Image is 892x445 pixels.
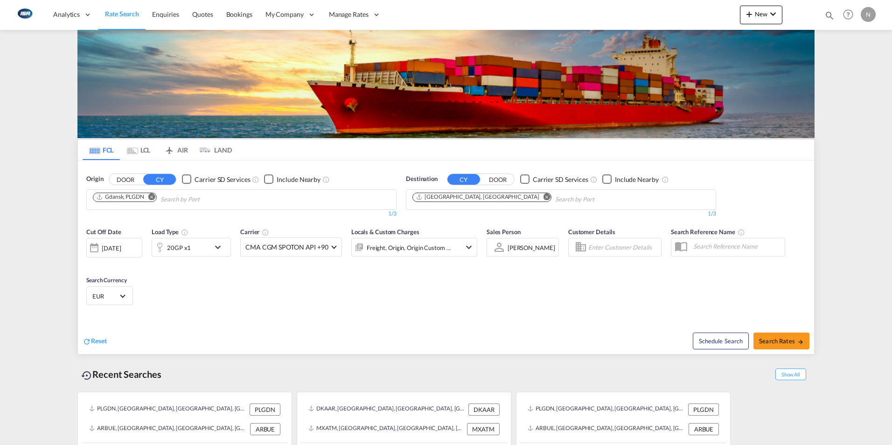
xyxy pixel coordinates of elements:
div: Recent Searches [77,364,165,385]
div: Help [840,7,861,23]
div: DKAAR [468,403,500,416]
md-tab-item: LAND [195,139,232,160]
div: 1/3 [86,210,397,218]
div: ARBUE, Buenos Aires, Argentina, South America, Americas [89,423,248,435]
md-datepicker: Select [86,257,93,269]
span: New [744,10,779,18]
div: N [861,7,876,22]
input: Search Reference Name [689,239,785,253]
md-icon: Unchecked: Ignores neighbouring ports when fetching rates.Checked : Includes neighbouring ports w... [662,176,669,183]
span: Sales Person [487,228,521,236]
div: PLGDN, Gdansk, Poland, Eastern Europe , Europe [528,403,686,416]
md-icon: The selected Trucker/Carrierwill be displayed in the rate results If the rates are from another f... [262,229,269,236]
button: CY [143,174,176,185]
span: Search Reference Name [671,228,745,236]
span: Enquiries [152,10,179,18]
button: icon-plus 400-fgNewicon-chevron-down [740,6,782,24]
span: My Company [265,10,304,19]
md-icon: icon-chevron-down [767,8,779,20]
md-icon: icon-plus 400-fg [744,8,755,20]
button: Remove [537,193,551,202]
div: PLGDN [250,403,280,416]
div: icon-magnify [824,10,835,24]
md-checkbox: Checkbox No Ink [520,174,588,184]
md-icon: icon-chevron-down [212,242,228,253]
span: Search Currency [86,277,127,284]
md-icon: icon-refresh [83,337,91,346]
md-select: Sales Person: Nicolai Seidler [507,241,556,254]
md-checkbox: Checkbox No Ink [264,174,321,184]
div: MXATM, Altamira, Mexico, Mexico & Central America, Americas [308,423,465,435]
div: icon-refreshReset [83,336,107,347]
input: Chips input. [160,192,249,207]
div: Include Nearby [277,175,321,184]
div: [DATE] [86,238,142,257]
span: CMA CGM SPOTON API +90 [245,243,328,252]
button: Search Ratesicon-arrow-right [753,333,809,349]
input: Chips input. [555,192,644,207]
span: Rate Search [105,10,139,18]
md-chips-wrap: Chips container. Use arrow keys to select chips. [411,190,648,207]
div: Carrier SD Services [533,175,588,184]
div: PLGDN [688,403,719,416]
span: Help [840,7,856,22]
span: Search Rates [759,337,804,345]
div: ARBUE [689,423,719,435]
div: Include Nearby [615,175,659,184]
md-icon: icon-magnify [824,10,835,21]
span: Cut Off Date [86,228,121,236]
span: Customer Details [568,228,615,236]
div: MXATM [467,423,500,435]
div: 1/3 [406,210,716,218]
div: 20GP x1icon-chevron-down [152,238,231,257]
div: Press delete to remove this chip. [96,193,146,201]
span: Locals & Custom Charges [351,228,419,236]
span: Load Type [152,228,188,236]
div: Press delete to remove this chip. [416,193,541,201]
div: ARBUE [250,423,280,435]
span: EUR [92,292,118,300]
button: CY [447,174,480,185]
md-tab-item: AIR [157,139,195,160]
span: Reset [91,337,107,345]
md-icon: Unchecked: Search for CY (Container Yard) services for all selected carriers.Checked : Search for... [252,176,259,183]
img: 1aa151c0c08011ec8d6f413816f9a227.png [14,4,35,25]
div: Buenos Aires, ARBUE [416,193,539,201]
div: ARBUE, Buenos Aires, Argentina, South America, Americas [528,423,686,435]
md-icon: Your search will be saved by the below given name [738,229,745,236]
span: Analytics [53,10,80,19]
button: Remove [142,193,156,202]
div: OriginDOOR CY Checkbox No InkUnchecked: Search for CY (Container Yard) services for all selected ... [78,160,814,354]
div: Carrier SD Services [195,175,250,184]
div: Freight Origin Origin Custom Factory Stuffingicon-chevron-down [351,238,477,257]
button: Note: By default Schedule search will only considerorigin ports, destination ports and cut off da... [693,333,749,349]
span: Origin [86,174,103,184]
md-icon: icon-airplane [164,145,175,152]
div: [PERSON_NAME] [508,244,555,251]
button: DOOR [481,174,514,185]
span: Carrier [240,228,269,236]
span: Destination [406,174,438,184]
div: 20GP x1 [167,241,191,254]
span: Bookings [226,10,252,18]
div: PLGDN, Gdansk, Poland, Eastern Europe , Europe [89,403,247,416]
md-tab-item: LCL [120,139,157,160]
md-icon: icon-information-outline [181,229,188,236]
md-icon: icon-arrow-right [797,339,804,345]
md-pagination-wrapper: Use the left and right arrow keys to navigate between tabs [83,139,232,160]
md-tab-item: FCL [83,139,120,160]
md-select: Select Currency: € EUREuro [91,289,128,303]
input: Enter Customer Details [588,240,658,254]
div: DKAAR, Aarhus, Denmark, Northern Europe, Europe [308,403,466,416]
span: Manage Rates [329,10,369,19]
md-chips-wrap: Chips container. Use arrow keys to select chips. [91,190,253,207]
span: Show All [775,369,806,380]
div: Gdansk, PLGDN [96,193,144,201]
md-checkbox: Checkbox No Ink [602,174,659,184]
div: [DATE] [102,244,121,252]
div: Freight Origin Origin Custom Factory Stuffing [367,241,452,254]
md-icon: icon-chevron-down [463,242,474,253]
md-icon: Unchecked: Ignores neighbouring ports when fetching rates.Checked : Includes neighbouring ports w... [322,176,330,183]
md-checkbox: Checkbox No Ink [182,174,250,184]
